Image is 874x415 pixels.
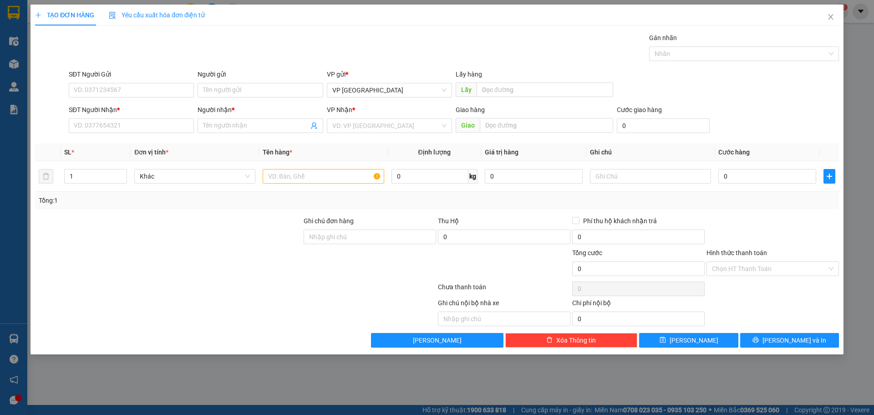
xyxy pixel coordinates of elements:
[485,149,518,156] span: Giá trị hàng
[617,118,710,133] input: Cước giao hàng
[818,5,844,30] button: Close
[198,69,323,79] div: Người gửi
[556,335,596,345] span: Xóa Thông tin
[109,12,116,19] img: icon
[371,333,503,348] button: [PERSON_NAME]
[69,69,194,79] div: SĐT Người Gửi
[263,149,292,156] span: Tên hàng
[579,216,661,226] span: Phí thu hộ khách nhận trả
[718,149,750,156] span: Cước hàng
[140,169,250,183] span: Khác
[762,335,826,345] span: [PERSON_NAME] và In
[134,149,168,156] span: Đơn vị tính
[327,69,452,79] div: VP gửi
[740,333,839,348] button: printer[PERSON_NAME] và In
[437,282,571,298] div: Chưa thanh toán
[413,335,462,345] span: [PERSON_NAME]
[263,169,384,184] input: VD: Bàn, Ghế
[660,337,666,344] span: save
[590,169,711,184] input: Ghi Chú
[639,333,738,348] button: save[PERSON_NAME]
[304,217,354,225] label: Ghi chú đơn hàng
[586,143,715,161] th: Ghi chú
[304,230,436,244] input: Ghi chú đơn hàng
[706,249,767,256] label: Hình thức thanh toán
[456,106,485,113] span: Giao hàng
[485,169,583,184] input: 0
[438,312,570,326] input: Nhập ghi chú
[572,298,705,312] div: Chi phí nội bộ
[35,12,41,18] span: plus
[310,122,318,129] span: user-add
[456,82,477,97] span: Lấy
[109,11,205,19] span: Yêu cầu xuất hóa đơn điện tử
[477,82,613,97] input: Dọc đường
[480,118,613,133] input: Dọc đường
[69,105,194,115] div: SĐT Người Nhận
[39,169,53,184] button: delete
[824,173,835,180] span: plus
[823,169,835,184] button: plus
[35,11,94,19] span: TẠO ĐƠN HÀNG
[546,337,553,344] span: delete
[649,34,677,41] label: Gán nhãn
[456,118,480,133] span: Giao
[572,249,602,256] span: Tổng cước
[505,333,638,348] button: deleteXóa Thông tin
[198,105,323,115] div: Người nhận
[438,217,459,225] span: Thu Hộ
[752,337,759,344] span: printer
[64,149,71,156] span: SL
[327,106,352,113] span: VP Nhận
[827,13,834,20] span: close
[332,83,447,97] span: VP Mỹ Đình
[617,106,662,113] label: Cước giao hàng
[438,298,570,312] div: Ghi chú nội bộ nhà xe
[456,71,482,78] span: Lấy hàng
[418,149,451,156] span: Định lượng
[39,195,337,205] div: Tổng: 1
[468,169,478,184] span: kg
[670,335,718,345] span: [PERSON_NAME]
